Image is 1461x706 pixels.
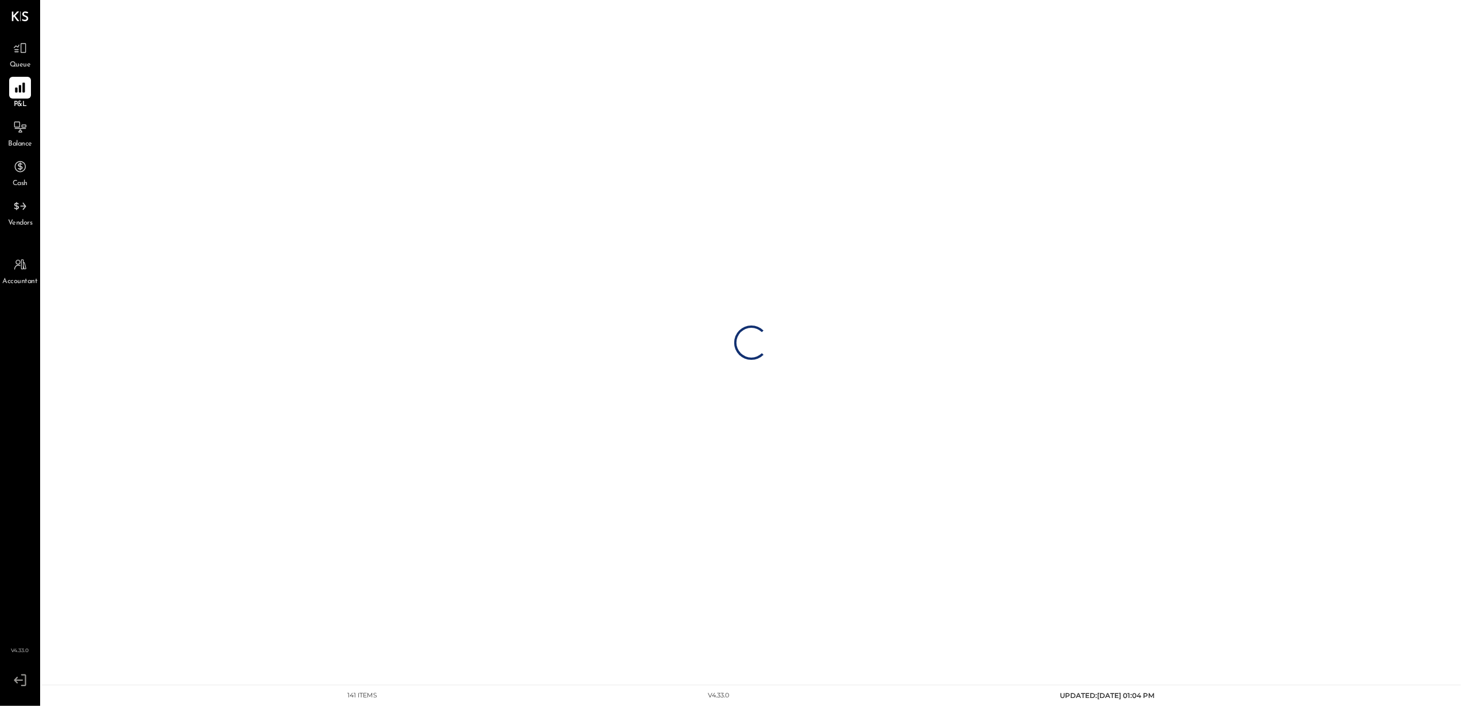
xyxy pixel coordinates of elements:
a: Accountant [1,254,40,287]
div: 141 items [348,691,378,700]
span: Accountant [3,277,38,287]
a: Cash [1,156,40,189]
a: Queue [1,37,40,70]
div: v 4.33.0 [708,691,730,700]
a: Vendors [1,195,40,229]
span: Cash [13,179,28,189]
a: Balance [1,116,40,150]
span: UPDATED: [DATE] 01:04 PM [1060,691,1155,700]
span: P&L [14,100,27,110]
span: Balance [8,139,32,150]
span: Queue [10,60,31,70]
span: Vendors [8,218,33,229]
a: P&L [1,77,40,110]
